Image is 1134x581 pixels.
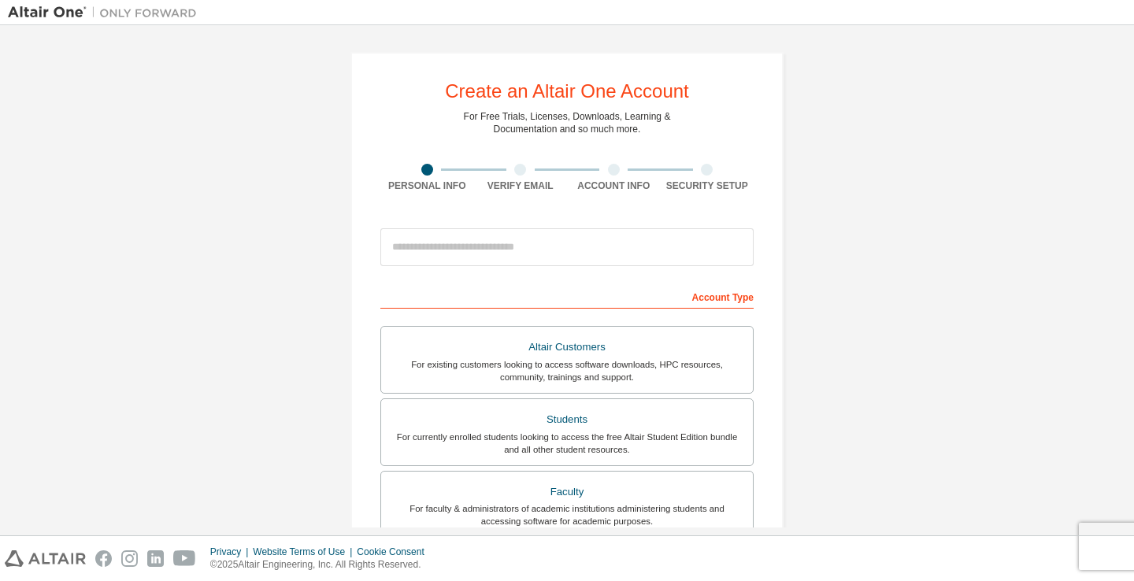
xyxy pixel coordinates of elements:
[391,409,743,431] div: Students
[474,179,568,192] div: Verify Email
[391,336,743,358] div: Altair Customers
[121,550,138,567] img: instagram.svg
[445,82,689,101] div: Create an Altair One Account
[391,502,743,527] div: For faculty & administrators of academic institutions administering students and accessing softwa...
[661,179,754,192] div: Security Setup
[391,431,743,456] div: For currently enrolled students looking to access the free Altair Student Edition bundle and all ...
[210,546,253,558] div: Privacy
[8,5,205,20] img: Altair One
[147,550,164,567] img: linkedin.svg
[210,558,434,572] p: © 2025 Altair Engineering, Inc. All Rights Reserved.
[380,179,474,192] div: Personal Info
[253,546,357,558] div: Website Terms of Use
[464,110,671,135] div: For Free Trials, Licenses, Downloads, Learning & Documentation and so much more.
[567,179,661,192] div: Account Info
[95,550,112,567] img: facebook.svg
[391,481,743,503] div: Faculty
[380,283,754,309] div: Account Type
[357,546,433,558] div: Cookie Consent
[391,358,743,383] div: For existing customers looking to access software downloads, HPC resources, community, trainings ...
[5,550,86,567] img: altair_logo.svg
[173,550,196,567] img: youtube.svg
